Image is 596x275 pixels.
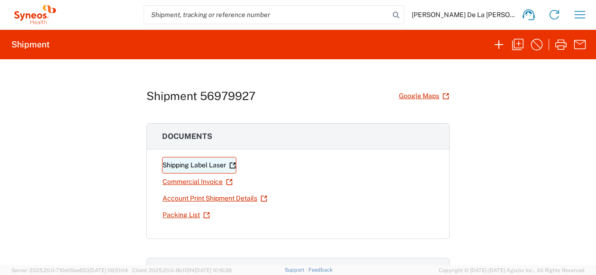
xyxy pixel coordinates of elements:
[398,88,450,104] a: Google Maps
[308,267,333,273] a: Feedback
[162,174,233,190] a: Commercial Invoice
[144,6,389,24] input: Shipment, tracking or reference number
[162,132,212,141] span: Documents
[162,190,268,207] a: Account Print Shipment Details
[162,157,236,174] a: Shipping Label Laser
[90,267,128,273] span: [DATE] 09:51:04
[439,266,585,275] span: Copyright © [DATE]-[DATE] Agistix Inc., All Rights Reserved
[162,207,210,223] a: Packing List
[146,89,255,103] h1: Shipment 56979927
[285,267,308,273] a: Support
[11,39,50,50] h2: Shipment
[11,267,128,273] span: Server: 2025.20.0-710e05ee653
[132,267,232,273] span: Client: 2025.20.0-8b113f4
[195,267,232,273] span: [DATE] 10:16:38
[412,10,516,19] span: [PERSON_NAME] De La [PERSON_NAME]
